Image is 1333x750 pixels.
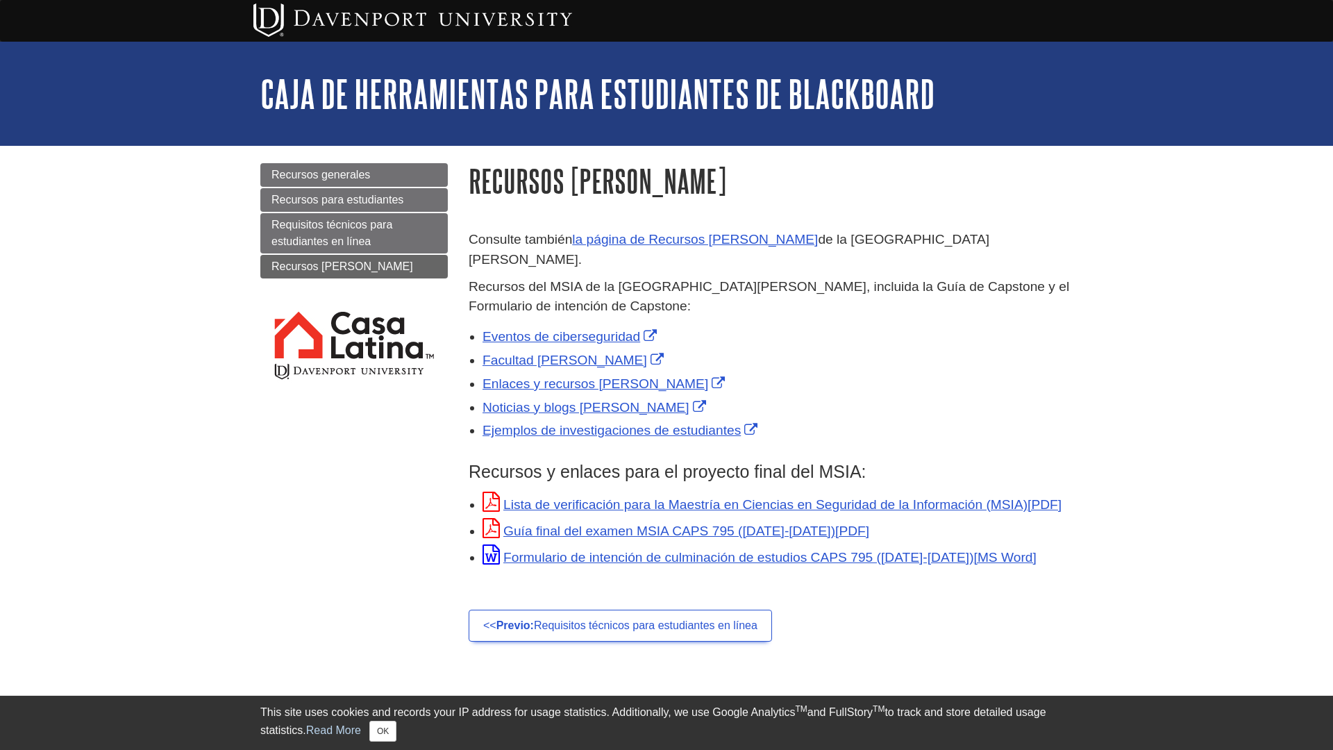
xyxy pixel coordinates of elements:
[483,329,660,344] a: Link opens in new window
[469,230,1073,270] p: Consulte también de la [GEOGRAPHIC_DATA][PERSON_NAME].
[260,255,448,278] a: Recursos [PERSON_NAME]
[253,3,572,37] img: Davenport University
[260,213,448,253] a: Requisitos técnicos para estudiantes en línea
[483,353,667,367] a: Link opens in new window
[469,163,1073,199] h1: Recursos [PERSON_NAME]
[795,704,807,714] sup: TM
[260,163,448,406] div: Guide Page Menu
[271,169,370,181] span: Recursos generales
[873,704,885,714] sup: TM
[469,462,1073,482] h3: Recursos y enlaces para el proyecto final del MSIA:
[483,376,728,391] a: Link opens in new window
[260,704,1073,742] div: This site uses cookies and records your IP address for usage statistics. Additionally, we use Goo...
[271,219,392,247] span: Requisitos técnicos para estudiantes en línea
[469,277,1073,317] p: Recursos del MSIA de la [GEOGRAPHIC_DATA][PERSON_NAME], incluida la Guía de Capstone y el Formula...
[260,163,448,187] a: Recursos generales
[271,260,413,272] span: Recursos [PERSON_NAME]
[271,194,403,206] span: Recursos para estudiantes
[483,400,710,415] a: Link opens in new window
[369,721,396,742] button: Close
[483,550,1037,565] a: Link opens in new window
[483,524,869,538] a: Link opens in new window
[260,72,934,115] a: Caja de herramientas para estudiantes de Blackboard
[469,610,772,642] a: <<Previo:Requisitos técnicos para estudiantes en línea
[483,497,1062,512] a: Link opens in new window
[496,619,534,631] strong: Previo:
[260,188,448,212] a: Recursos para estudiantes
[572,232,818,247] a: la página de Recursos [PERSON_NAME]
[306,724,361,736] a: Read More
[483,423,761,437] a: Link opens in new window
